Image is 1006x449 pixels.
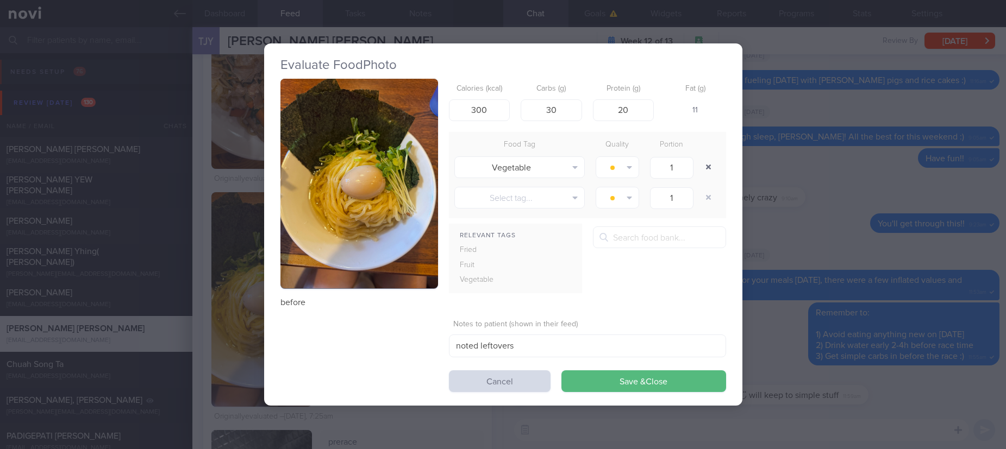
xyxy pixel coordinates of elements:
[650,156,693,178] input: 1.0
[561,370,726,392] button: Save &Close
[669,84,722,94] label: Fat (g)
[449,370,551,392] button: Cancel
[645,137,699,153] div: Portion
[449,273,518,288] div: Vegetable
[449,137,590,153] div: Food Tag
[454,156,585,178] button: Vegetable
[449,99,510,121] input: 250
[597,84,650,94] label: Protein (g)
[521,99,582,121] input: 33
[650,187,693,208] input: 1.0
[590,137,645,153] div: Quality
[453,84,506,94] label: Calories (kcal)
[280,57,726,73] h2: Evaluate Food Photo
[665,99,726,122] div: 11
[525,84,578,94] label: Carbs (g)
[593,99,654,121] input: 9
[449,229,582,243] div: Relevant Tags
[454,187,585,208] button: Select tag...
[280,297,438,308] p: before
[449,258,518,273] div: Fruit
[453,320,722,330] label: Notes to patient (shown in their feed)
[449,243,518,258] div: Fried
[593,226,726,248] input: Search food bank...
[280,79,438,289] img: before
